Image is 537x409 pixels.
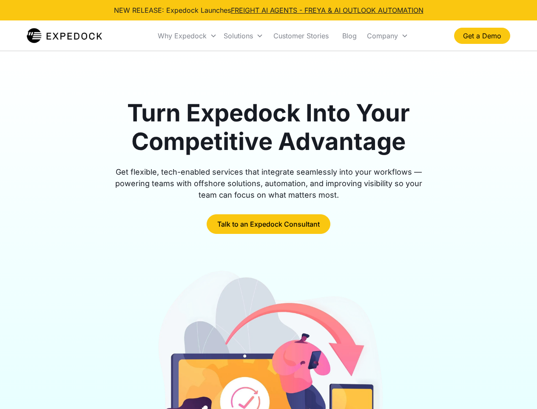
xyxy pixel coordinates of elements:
[27,27,102,44] img: Expedock Logo
[335,21,364,50] a: Blog
[154,21,220,50] div: Why Expedock
[105,166,432,201] div: Get flexible, tech-enabled services that integrate seamlessly into your workflows — powering team...
[158,32,207,40] div: Why Expedock
[114,5,423,15] div: NEW RELEASE: Expedock Launches
[220,21,267,50] div: Solutions
[224,32,253,40] div: Solutions
[454,28,510,44] a: Get a Demo
[367,32,398,40] div: Company
[231,6,423,14] a: FREIGHT AI AGENTS - FREYA & AI OUTLOOK AUTOMATION
[494,368,537,409] iframe: Chat Widget
[27,27,102,44] a: home
[207,214,330,234] a: Talk to an Expedock Consultant
[105,99,432,156] h1: Turn Expedock Into Your Competitive Advantage
[364,21,412,50] div: Company
[267,21,335,50] a: Customer Stories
